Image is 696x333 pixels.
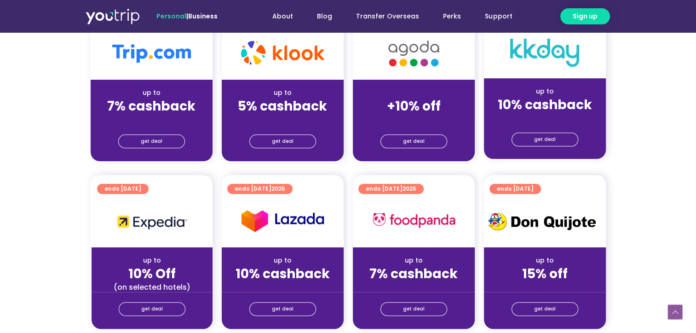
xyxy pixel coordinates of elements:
span: get deal [403,303,425,315]
span: ends [DATE] [104,184,141,194]
strong: 10% cashback [236,265,330,283]
div: up to [98,88,205,98]
nav: Menu [242,8,524,25]
strong: +10% off [387,97,441,115]
span: get deal [534,133,556,146]
div: up to [491,256,598,265]
a: Business [188,12,218,21]
strong: 15% off [522,265,568,283]
a: Sign up [560,8,610,24]
a: Support [473,8,524,25]
span: Personal [156,12,186,21]
div: (for stays only) [360,115,467,124]
a: get deal [512,133,578,146]
a: ends [DATE] [489,184,541,194]
strong: 7% cashback [107,97,196,115]
div: (for stays only) [98,115,205,124]
div: (for stays only) [229,115,336,124]
span: 2025 [271,185,285,193]
span: ends [DATE] [235,184,285,194]
span: get deal [141,303,163,315]
a: ends [DATE]2025 [227,184,293,194]
a: ends [DATE]2025 [358,184,424,194]
a: Transfer Overseas [344,8,431,25]
span: up to [405,88,422,97]
a: get deal [512,302,578,316]
strong: 10% cashback [498,96,592,114]
span: ends [DATE] [366,184,416,194]
a: get deal [249,134,316,148]
div: (for stays only) [491,113,598,123]
span: get deal [534,303,556,315]
strong: 7% cashback [369,265,458,283]
span: Sign up [573,12,598,21]
div: up to [229,88,336,98]
a: get deal [380,302,447,316]
div: (for stays only) [491,282,598,292]
a: get deal [118,134,185,148]
span: 2025 [403,185,416,193]
div: (for stays only) [229,282,336,292]
span: get deal [272,303,293,315]
a: Blog [305,8,344,25]
span: get deal [272,135,293,148]
a: get deal [380,134,447,148]
div: up to [99,256,205,265]
span: | [156,12,218,21]
div: up to [229,256,336,265]
strong: 10% Off [128,265,176,283]
a: get deal [249,302,316,316]
div: up to [360,256,467,265]
div: (for stays only) [360,282,467,292]
span: ends [DATE] [497,184,534,194]
span: get deal [403,135,425,148]
strong: 5% cashback [238,97,327,115]
a: Perks [431,8,473,25]
div: (on selected hotels) [99,282,205,292]
a: About [260,8,305,25]
a: ends [DATE] [97,184,149,194]
div: up to [491,87,598,96]
span: get deal [141,135,162,148]
a: get deal [119,302,185,316]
